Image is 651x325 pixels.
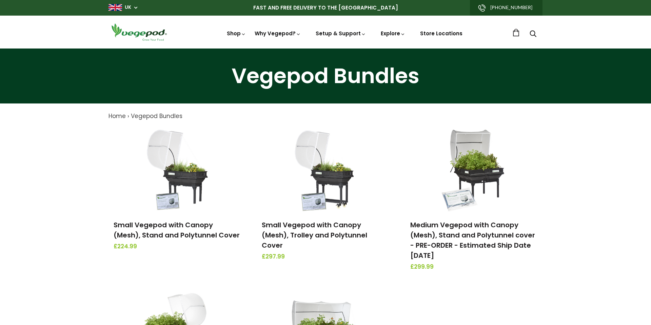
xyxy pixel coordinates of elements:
a: Small Vegepod with Canopy (Mesh), Stand and Polytunnel Cover [114,220,240,240]
span: £224.99 [114,242,241,251]
span: › [127,112,129,120]
a: Explore [381,30,405,37]
a: Why Vegepod? [255,30,301,37]
a: Setup & Support [316,30,366,37]
a: Search [530,31,536,38]
a: Small Vegepod with Canopy (Mesh), Trolley and Polytunnel Cover [262,220,367,250]
a: Home [108,112,126,120]
nav: breadcrumbs [108,112,542,121]
a: Vegepod Bundles [131,112,182,120]
img: Vegepod [108,22,170,42]
h1: Vegepod Bundles [8,65,643,87]
span: £299.99 [410,263,537,271]
img: Small Vegepod with Canopy (Mesh), Trolley and Polytunnel Cover [290,128,361,212]
a: Shop [227,30,246,37]
img: Small Vegepod with Canopy (Mesh), Stand and Polytunnel Cover [142,128,213,212]
a: Store Locations [420,30,462,37]
a: UK [125,4,131,11]
span: £297.99 [262,252,389,261]
a: Medium Vegepod with Canopy (Mesh), Stand and Polytunnel cover - PRE-ORDER - Estimated Ship Date [... [410,220,535,260]
img: Medium Vegepod with Canopy (Mesh), Stand and Polytunnel cover - PRE-ORDER - Estimated Ship Date S... [438,128,509,212]
img: gb_large.png [108,4,122,11]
